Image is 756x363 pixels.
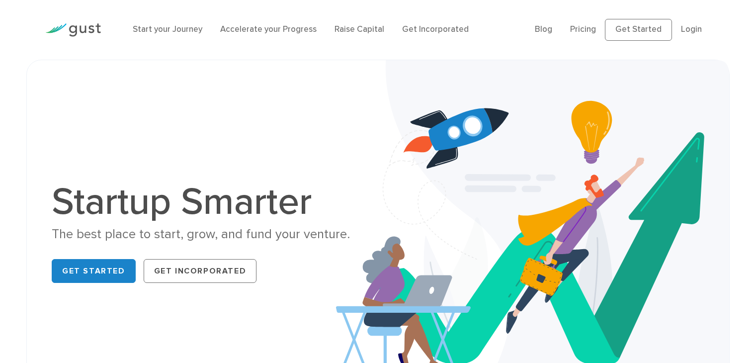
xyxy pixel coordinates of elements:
a: Login [681,24,702,34]
div: The best place to start, grow, and fund your venture. [52,226,370,243]
a: Get Started [52,259,136,283]
a: Accelerate your Progress [220,24,317,34]
h1: Startup Smarter [52,183,370,221]
img: Gust Logo [45,23,101,37]
a: Get Incorporated [402,24,469,34]
a: Pricing [570,24,596,34]
a: Blog [535,24,552,34]
a: Get Started [605,19,672,41]
a: Get Incorporated [144,259,257,283]
a: Start your Journey [133,24,202,34]
a: Raise Capital [335,24,384,34]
